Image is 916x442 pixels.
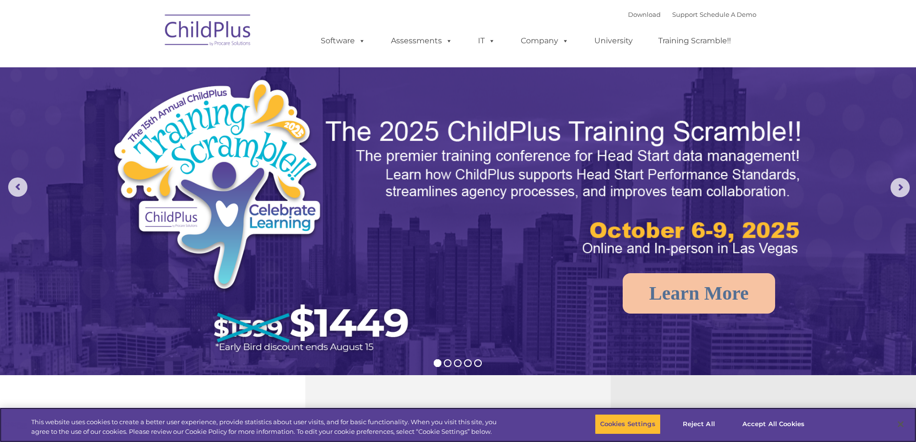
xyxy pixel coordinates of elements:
a: University [585,31,642,51]
a: Company [511,31,578,51]
a: Training Scramble!! [649,31,740,51]
a: Assessments [381,31,462,51]
button: Accept All Cookies [737,414,810,434]
font: | [628,11,756,18]
a: Support [672,11,698,18]
img: ChildPlus by Procare Solutions [160,8,256,56]
button: Close [890,414,911,435]
button: Reject All [669,414,729,434]
button: Cookies Settings [595,414,661,434]
a: Download [628,11,661,18]
a: Software [311,31,375,51]
a: Schedule A Demo [700,11,756,18]
div: This website uses cookies to create a better user experience, provide statistics about user visit... [31,417,504,436]
a: IT [468,31,505,51]
a: Learn More [623,273,775,314]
